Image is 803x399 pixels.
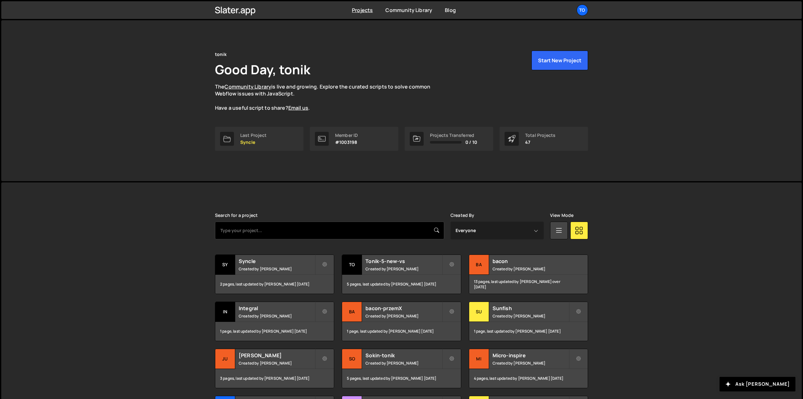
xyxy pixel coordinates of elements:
div: 4 pages, last updated by [PERSON_NAME] [DATE] [469,369,588,388]
small: Created by [PERSON_NAME] [365,360,442,366]
div: ba [469,255,489,275]
div: To [342,255,362,275]
div: Member ID [335,133,358,138]
h2: Syncle [239,258,315,265]
h2: bacon [493,258,569,265]
button: Ask [PERSON_NAME] [720,377,795,391]
p: Syncle [240,140,267,145]
div: Sy [215,255,235,275]
a: ba bacon-przemX Created by [PERSON_NAME] 1 page, last updated by [PERSON_NAME] [DATE] [342,302,461,341]
small: Created by [PERSON_NAME] [493,266,569,272]
small: Created by [PERSON_NAME] [239,360,315,366]
small: Created by [PERSON_NAME] [493,360,569,366]
a: Ju [PERSON_NAME] Created by [PERSON_NAME] 3 pages, last updated by [PERSON_NAME] [DATE] [215,349,334,388]
h2: Tonik-5-new-vs [365,258,442,265]
div: 1 page, last updated by [PERSON_NAME] [DATE] [215,322,334,341]
h2: Integral [239,305,315,312]
a: Projects [352,7,373,14]
div: 5 pages, last updated by [PERSON_NAME] [DATE] [342,369,461,388]
a: Mi Micro-inspire Created by [PERSON_NAME] 4 pages, last updated by [PERSON_NAME] [DATE] [469,349,588,388]
a: Last Project Syncle [215,127,303,151]
a: Sy Syncle Created by [PERSON_NAME] 2 pages, last updated by [PERSON_NAME] [DATE] [215,255,334,294]
div: 2 pages, last updated by [PERSON_NAME] [DATE] [215,275,334,294]
a: Community Library [224,83,271,90]
a: Su Sunfish Created by [PERSON_NAME] 1 page, last updated by [PERSON_NAME] [DATE] [469,302,588,341]
label: View Mode [550,213,573,218]
div: So [342,349,362,369]
a: In Integral Created by [PERSON_NAME] 1 page, last updated by [PERSON_NAME] [DATE] [215,302,334,341]
div: 1 page, last updated by [PERSON_NAME] [DATE] [342,322,461,341]
div: tonik [215,51,227,58]
div: Su [469,302,489,322]
div: 3 pages, last updated by [PERSON_NAME] [DATE] [215,369,334,388]
a: to [577,4,588,16]
div: Projects Transferred [430,133,477,138]
div: ba [342,302,362,322]
div: 1 page, last updated by [PERSON_NAME] [DATE] [469,322,588,341]
label: Created By [451,213,475,218]
h2: [PERSON_NAME] [239,352,315,359]
small: Created by [PERSON_NAME] [239,313,315,319]
small: Created by [PERSON_NAME] [365,266,442,272]
a: Community Library [385,7,432,14]
a: So Sokin-tonik Created by [PERSON_NAME] 5 pages, last updated by [PERSON_NAME] [DATE] [342,349,461,388]
input: Type your project... [215,222,444,239]
small: Created by [PERSON_NAME] [239,266,315,272]
p: The is live and growing. Explore the curated scripts to solve common Webflow issues with JavaScri... [215,83,443,112]
div: Mi [469,349,489,369]
a: Email us [288,104,308,111]
label: Search for a project [215,213,258,218]
small: Created by [PERSON_NAME] [365,313,442,319]
h1: Good Day, tonik [215,61,310,78]
h2: bacon-przemX [365,305,442,312]
h2: Sokin-tonik [365,352,442,359]
a: To Tonik-5-new-vs Created by [PERSON_NAME] 5 pages, last updated by [PERSON_NAME] [DATE] [342,255,461,294]
p: 47 [525,140,555,145]
div: Ju [215,349,235,369]
div: Total Projects [525,133,555,138]
a: Blog [445,7,456,14]
h2: Micro-inspire [493,352,569,359]
p: #1003198 [335,140,358,145]
button: Start New Project [531,51,588,70]
small: Created by [PERSON_NAME] [493,313,569,319]
span: 0 / 10 [465,140,477,145]
div: In [215,302,235,322]
div: 5 pages, last updated by [PERSON_NAME] [DATE] [342,275,461,294]
a: ba bacon Created by [PERSON_NAME] 13 pages, last updated by [PERSON_NAME] over [DATE] [469,255,588,294]
div: 13 pages, last updated by [PERSON_NAME] over [DATE] [469,275,588,294]
div: Last Project [240,133,267,138]
h2: Sunfish [493,305,569,312]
